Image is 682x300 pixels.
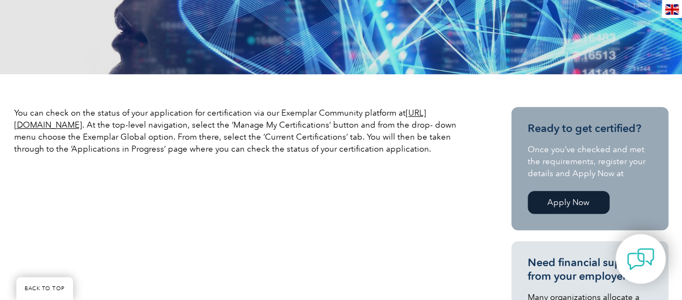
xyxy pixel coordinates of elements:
[528,256,652,283] h3: Need financial support from your employer?
[528,143,652,179] p: Once you’ve checked and met the requirements, register your details and Apply Now at
[528,191,609,214] a: Apply Now
[14,107,472,155] p: You can check on the status of your application for certification via our Exemplar Community plat...
[627,245,654,273] img: contact-chat.png
[665,4,679,15] img: en
[528,122,652,135] h3: Ready to get certified?
[16,277,73,300] a: BACK TO TOP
